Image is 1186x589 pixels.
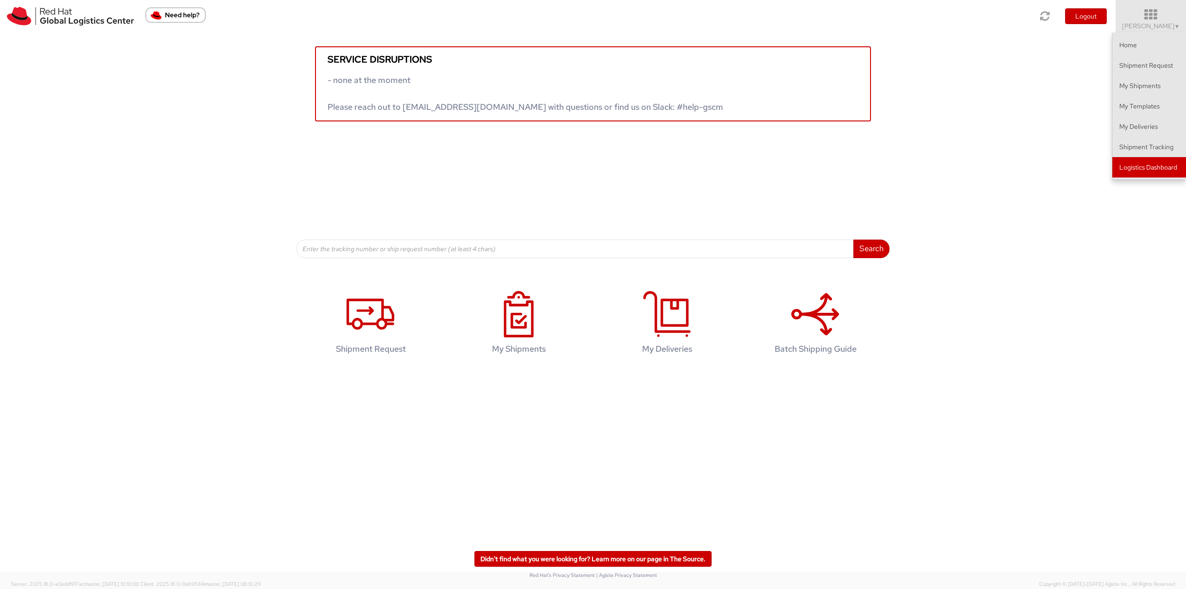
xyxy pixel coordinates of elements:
a: Shipment Request [1112,55,1186,76]
a: Home [1112,35,1186,55]
span: master, [DATE] 08:10:29 [204,581,261,587]
a: My Deliveries [598,281,737,368]
a: Batch Shipping Guide [746,281,885,368]
span: Copyright © [DATE]-[DATE] Agistix Inc., All Rights Reserved [1039,581,1175,588]
a: Service disruptions - none at the moment Please reach out to [EMAIL_ADDRESS][DOMAIN_NAME] with qu... [315,46,871,121]
a: Logistics Dashboard [1112,157,1186,177]
h4: Shipment Request [311,344,430,354]
a: | Agistix Privacy Statement [596,572,657,578]
a: Shipment Tracking [1112,137,1186,157]
a: Didn't find what you were looking for? Learn more on our page in The Source. [474,551,712,567]
a: Shipment Request [301,281,440,368]
h5: Service disruptions [328,54,858,64]
span: Client: 2025.18.0-0e69584 [140,581,261,587]
button: Search [853,240,889,258]
h4: My Shipments [459,344,579,354]
a: My Shipments [449,281,588,368]
button: Need help? [145,7,206,23]
a: My Shipments [1112,76,1186,96]
span: - none at the moment Please reach out to [EMAIL_ADDRESS][DOMAIN_NAME] with questions or find us o... [328,75,723,112]
a: My Templates [1112,96,1186,116]
input: Enter the tracking number or ship request number (at least 4 chars) [296,240,854,258]
span: master, [DATE] 10:10:00 [84,581,139,587]
h4: My Deliveries [607,344,727,354]
h4: Batch Shipping Guide [756,344,875,354]
img: rh-logistics-00dfa346123c4ec078e1.svg [7,7,134,25]
span: ▼ [1174,23,1180,30]
span: Server: 2025.18.0-a0edd1917ac [11,581,139,587]
span: [PERSON_NAME] [1122,22,1180,30]
a: My Deliveries [1112,116,1186,137]
a: Red Hat's Privacy Statement [530,572,595,578]
button: Logout [1065,8,1107,24]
